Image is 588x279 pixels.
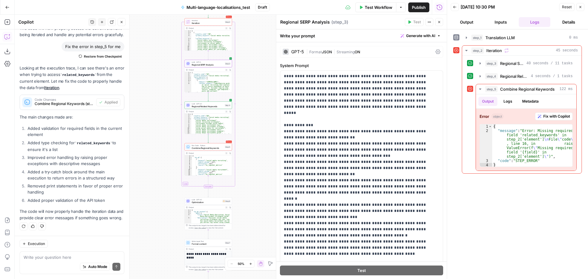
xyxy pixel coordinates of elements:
[192,242,224,245] span: Format content
[553,17,584,27] button: Details
[62,42,124,51] div: Fix the error in step_5 for me
[556,48,578,53] span: 45 seconds
[185,166,192,168] div: 8
[185,217,191,225] div: 5
[185,33,191,35] div: 3
[26,140,124,153] li: Added type checking for to ensure it's a list
[413,19,421,25] span: Test
[192,103,224,105] span: LLM · GPT-4.1
[190,118,191,120] span: Toggle code folding, rows 4 through 25
[185,41,191,43] div: 7
[190,78,191,80] span: Toggle code folding, rows 5 through 46
[476,58,576,68] button: 40 seconds / 11 tasks
[185,134,191,135] div: 14
[190,213,191,214] span: Toggle code folding, rows 3 through 7
[185,35,191,38] div: 4
[185,115,191,117] div: 2
[192,240,224,243] span: Write Liquid Text
[185,81,191,83] div: 7
[185,117,191,118] div: 3
[185,171,192,172] div: 11
[185,83,191,92] div: 8
[185,114,191,115] div: 1
[476,84,576,94] button: 122 ms
[35,98,94,101] span: Code Changes
[306,48,309,55] span: |
[187,4,250,10] span: Multi-language-localisations_test
[462,56,582,173] div: 45 seconds
[192,21,224,25] span: Iteration
[258,5,267,10] span: Draft
[194,227,206,229] span: Copy the output
[480,159,492,163] div: 3
[190,38,191,40] span: Toggle code folding, rows 5 through 26
[185,211,191,213] div: 2
[408,2,429,12] button: Publish
[398,32,443,40] button: Generate with AI
[204,185,213,188] div: Complete
[185,50,191,52] div: 13
[190,32,191,33] span: Toggle code folding, rows 2 through 27
[208,230,209,239] g: Edge from step_6 to step_7
[84,54,122,59] span: Restore from Checkpoint
[222,200,231,203] div: Step 6
[177,2,254,12] button: Multi-language-localisations_test
[526,61,573,66] span: 40 seconds / 11 tasks
[190,168,192,169] span: Toggle code folding, rows 9 through 14
[192,61,224,63] span: LLM · GPT-5
[471,35,483,41] span: step_1
[185,160,192,161] div: 4
[192,201,221,204] span: Optimization
[451,17,482,27] button: Output
[208,134,209,143] g: Edge from step_4 to step_5
[500,60,524,66] span: Regional SERP Analysis
[26,169,124,181] li: Added a try-catch block around the main execution to return errors in a structured way
[185,209,191,211] div: 1
[225,62,231,65] div: Step 3
[476,71,576,81] button: 4 seconds / 1 tasks
[208,92,209,101] g: Edge from step_3 to step_4
[486,47,502,54] span: Iteration
[485,60,498,66] span: step_3
[75,141,112,145] code: related_keywords
[238,261,244,266] span: 50%
[280,266,443,275] button: Test
[185,158,192,160] div: 3
[189,206,224,209] div: Output
[471,47,484,54] span: step_2
[20,208,124,221] p: The code will now properly handle the iteration data and provide clear error messages if somethin...
[96,98,120,106] button: Applied
[185,164,192,166] div: 7
[185,161,192,163] div: 5
[185,168,192,169] div: 9
[185,126,191,127] div: 9
[185,174,192,175] div: 13
[185,74,191,75] div: 2
[185,44,191,46] div: 9
[26,125,124,138] li: Added validation for required fields in the current element
[560,86,573,92] span: 122 ms
[485,73,498,79] span: step_4
[190,80,191,81] span: Toggle code folding, rows 6 through 9
[478,97,497,106] button: Output
[185,18,232,51] div: LoopErrorIterationIterationStep 2Output[ { "country_code":"GB", "primary_keyword":"social media r...
[569,35,578,40] span: 0 ms
[185,130,191,132] div: 12
[228,15,232,19] span: Error
[357,267,366,273] span: Test
[492,114,503,119] span: object
[35,101,94,107] span: Combine Regional Keywords (step_5)
[462,33,582,43] button: 0 ms
[26,154,124,167] li: Improved error handling by raising proper exceptions with descriptive messages
[192,19,224,22] span: Iteration
[185,43,191,44] div: 8
[185,40,191,41] div: 6
[185,155,192,157] div: 1
[88,264,107,270] span: Auto Mode
[185,127,191,129] div: 10
[562,4,572,10] span: Reset
[185,124,191,126] div: 8
[189,27,224,29] div: Output
[185,213,191,214] div: 3
[189,224,231,229] div: This output is too large & has been abbreviated for review. to view the full content.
